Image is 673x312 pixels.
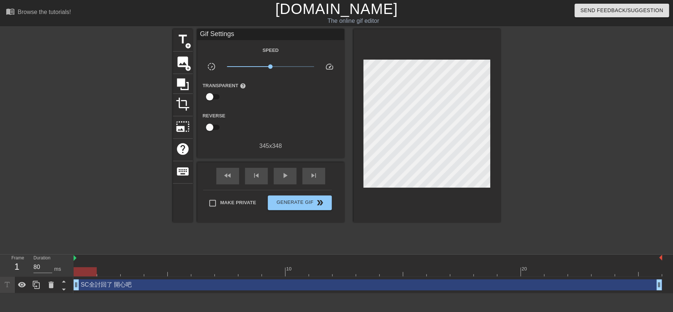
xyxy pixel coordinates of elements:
span: skip_previous [252,171,261,180]
label: Duration [33,256,50,260]
div: Frame [6,255,28,276]
span: skip_next [309,171,318,180]
span: Generate Gif [271,198,328,207]
span: double_arrow [316,198,324,207]
span: Send Feedback/Suggestion [580,6,663,15]
span: drag_handle [655,281,663,288]
span: help [176,142,190,156]
span: play_arrow [281,171,289,180]
div: 20 [521,265,528,273]
span: add_circle [185,65,191,71]
label: Speed [262,47,278,54]
div: ms [54,265,61,273]
button: Generate Gif [268,195,331,210]
span: add_circle [185,43,191,49]
button: Send Feedback/Suggestion [574,4,669,17]
div: 10 [286,265,293,273]
a: [DOMAIN_NAME] [275,1,398,17]
div: 1 [11,260,22,273]
span: photo_size_select_large [176,120,190,134]
span: crop [176,97,190,111]
span: title [176,32,190,46]
span: help [240,83,246,89]
span: keyboard [176,164,190,178]
div: The online gif editor [228,17,478,25]
span: speed [325,62,334,71]
div: 345 x 348 [197,142,344,150]
span: Make Private [220,199,256,206]
span: slow_motion_video [207,62,216,71]
div: Browse the tutorials! [18,9,71,15]
span: image [176,55,190,69]
label: Reverse [203,112,225,120]
span: drag_handle [72,281,80,288]
span: fast_rewind [223,171,232,180]
span: menu_book [6,7,15,16]
a: Browse the tutorials! [6,7,71,18]
img: bound-end.png [659,255,662,260]
label: Transparent [203,82,246,89]
div: Gif Settings [197,29,344,40]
